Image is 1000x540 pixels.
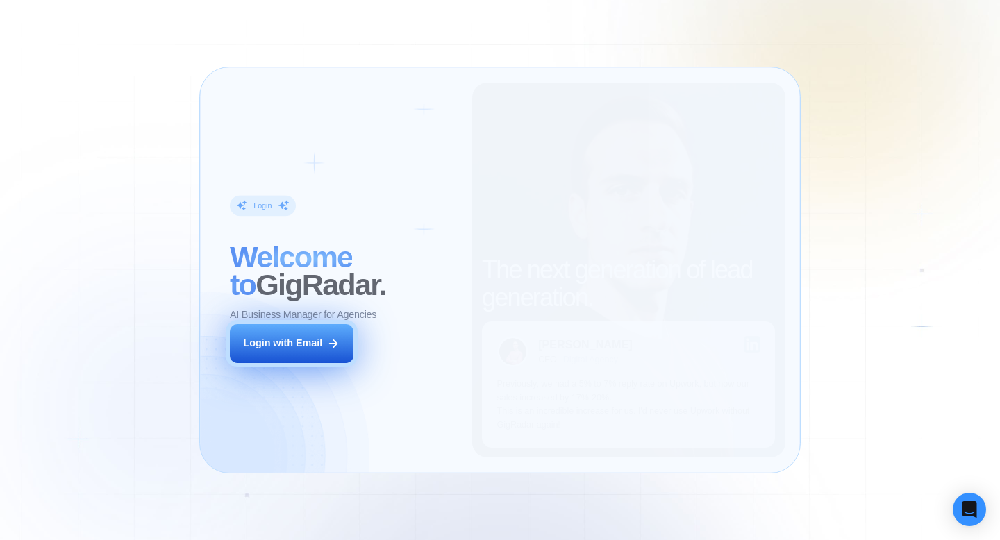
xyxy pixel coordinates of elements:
div: [PERSON_NAME] [538,339,632,350]
h2: ‍ GigRadar. [230,244,457,298]
p: AI Business Manager for Agencies [230,309,376,323]
div: Digital Agency [563,355,618,364]
div: Login [253,201,272,210]
p: Previously, we had a 5% to 7% reply rate on Upwork, but now our sales increased by 17%-20%. This ... [497,378,760,432]
button: Login with Email [230,324,353,363]
span: Welcome to [230,240,352,301]
h2: The next generation of lead generation. [482,256,775,311]
div: Open Intercom Messenger [953,493,986,526]
div: Login with Email [243,337,322,351]
div: CEO [538,355,557,364]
